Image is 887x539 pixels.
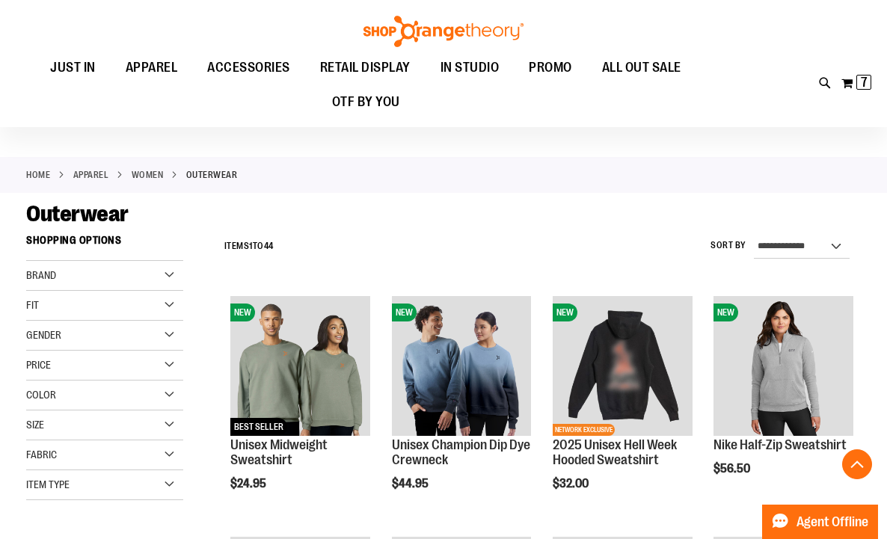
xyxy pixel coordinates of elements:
span: RETAIL DISPLAY [320,51,411,84]
img: Unisex Champion Dip Dye Crewneck [392,296,532,436]
img: Nike Half-Zip Sweatshirt [713,296,853,436]
span: Size [26,419,44,431]
img: 2025 Hell Week Hooded Sweatshirt [553,296,693,436]
a: Unisex Midweight Sweatshirt [230,437,328,467]
span: ALL OUT SALE [602,51,681,84]
label: Sort By [710,239,746,252]
div: product [706,289,861,513]
span: NEW [392,304,417,321]
a: Unisex Champion Dip Dye CrewneckNEW [392,296,532,438]
span: IN STUDIO [441,51,500,84]
span: Agent Offline [797,515,868,529]
span: OTF BY YOU [332,85,400,119]
h2: Items to [224,235,274,258]
a: Home [26,168,50,182]
span: $24.95 [230,477,268,490]
span: Item Type [26,478,70,490]
span: Fit [26,299,39,311]
div: product [223,289,378,528]
a: APPAREL [73,168,109,182]
span: NEW [713,304,738,321]
span: Fabric [26,449,57,461]
img: Unisex Midweight Sweatshirt [230,296,370,436]
a: Nike Half-Zip Sweatshirt [713,437,847,452]
a: Unisex Midweight SweatshirtNEWBEST SELLER [230,296,370,438]
span: Brand [26,269,56,281]
div: product [384,289,539,528]
span: PROMO [529,51,572,84]
span: NEW [230,304,255,321]
button: Agent Offline [762,505,878,539]
span: 7 [861,75,868,90]
span: $44.95 [392,477,431,490]
span: 44 [264,241,274,251]
strong: Shopping Options [26,227,183,261]
a: Unisex Champion Dip Dye Crewneck [392,437,530,467]
span: Price [26,359,51,371]
span: NETWORK EXCLUSIVE [553,424,615,436]
a: 2025 Hell Week Hooded SweatshirtNEWNETWORK EXCLUSIVE [553,296,693,438]
span: Outerwear [26,201,129,227]
span: $56.50 [713,462,752,475]
span: $32.00 [553,477,591,490]
span: 1 [249,241,253,251]
a: Nike Half-Zip SweatshirtNEW [713,296,853,438]
button: Back To Top [842,449,872,479]
a: WOMEN [132,168,164,182]
img: Shop Orangetheory [361,16,526,47]
span: ACCESSORIES [207,51,290,84]
span: NEW [553,304,577,321]
span: JUST IN [50,51,96,84]
span: Color [26,389,56,401]
span: BEST SELLER [230,418,287,436]
div: product [545,289,700,528]
span: Gender [26,329,61,341]
span: APPAREL [126,51,178,84]
a: 2025 Unisex Hell Week Hooded Sweatshirt [553,437,677,467]
strong: Outerwear [186,168,238,182]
